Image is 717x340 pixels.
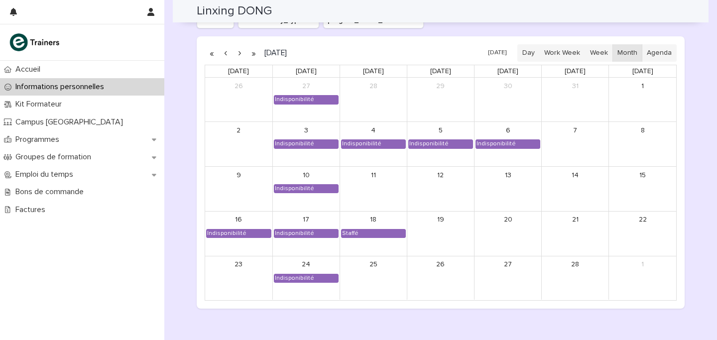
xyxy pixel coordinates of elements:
[298,257,314,273] a: February 24, 2026
[500,167,516,183] a: February 13, 2026
[542,78,609,121] td: January 31, 2026
[407,78,474,121] td: January 29, 2026
[340,167,407,212] td: February 11, 2026
[340,211,407,256] td: February 18, 2026
[567,212,583,228] a: February 21, 2026
[585,44,612,61] button: Week
[246,45,260,61] button: Next year
[11,205,53,215] p: Factures
[365,167,381,183] a: February 11, 2026
[274,140,315,148] div: Indisponibilité
[11,117,131,127] p: Campus [GEOGRAPHIC_DATA]
[272,78,340,121] td: January 27, 2026
[609,256,676,300] td: March 1, 2026
[205,167,272,212] td: February 9, 2026
[609,211,676,256] td: February 22, 2026
[231,167,246,183] a: February 9, 2026
[500,122,516,138] a: February 6, 2026
[340,122,407,167] td: February 4, 2026
[542,211,609,256] td: February 21, 2026
[11,135,67,144] p: Programmes
[365,122,381,138] a: February 4, 2026
[567,167,583,183] a: February 14, 2026
[635,257,651,273] a: March 1, 2026
[609,122,676,167] td: February 8, 2026
[475,78,542,121] td: January 30, 2026
[495,65,520,78] a: Friday
[433,78,449,94] a: January 29, 2026
[476,140,516,148] div: Indisponibilité
[563,65,588,78] a: Saturday
[365,212,381,228] a: February 18, 2026
[609,167,676,212] td: February 15, 2026
[567,257,583,273] a: February 28, 2026
[642,44,677,61] button: Agenda
[274,229,315,237] div: Indisponibilité
[542,167,609,212] td: February 14, 2026
[475,256,542,300] td: February 27, 2026
[272,167,340,212] td: February 10, 2026
[407,256,474,300] td: February 26, 2026
[340,256,407,300] td: February 25, 2026
[11,82,112,92] p: Informations personnelles
[231,78,246,94] a: January 26, 2026
[11,152,99,162] p: Groupes de formation
[231,122,246,138] a: February 2, 2026
[567,122,583,138] a: February 7, 2026
[205,211,272,256] td: February 16, 2026
[428,65,453,78] a: Thursday
[409,140,449,148] div: Indisponibilité
[298,78,314,94] a: January 27, 2026
[542,122,609,167] td: February 7, 2026
[260,49,287,57] h2: [DATE]
[294,65,319,78] a: Tuesday
[219,45,233,61] button: Previous month
[342,140,382,148] div: Indisponibilité
[500,78,516,94] a: January 30, 2026
[635,167,651,183] a: February 15, 2026
[407,211,474,256] td: February 19, 2026
[475,122,542,167] td: February 6, 2026
[407,122,474,167] td: February 5, 2026
[539,44,585,61] button: Work Week
[635,78,651,94] a: February 1, 2026
[233,45,246,61] button: Next month
[298,122,314,138] a: February 3, 2026
[274,274,315,282] div: Indisponibilité
[365,257,381,273] a: February 25, 2026
[226,65,251,78] a: Monday
[433,212,449,228] a: February 19, 2026
[11,170,81,179] p: Emploi du temps
[197,4,272,18] h2: Linxing DONG
[8,32,63,52] img: K0CqGN7SDeD6s4JG8KQk
[231,212,246,228] a: February 16, 2026
[11,100,70,109] p: Kit Formateur
[11,187,92,197] p: Bons de commande
[500,257,516,273] a: February 27, 2026
[542,256,609,300] td: February 28, 2026
[500,212,516,228] a: February 20, 2026
[342,229,359,237] div: Staffé
[205,78,272,121] td: January 26, 2026
[207,229,247,237] div: Indisponibilité
[635,212,651,228] a: February 22, 2026
[433,167,449,183] a: February 12, 2026
[205,256,272,300] td: February 23, 2026
[340,78,407,121] td: January 28, 2026
[407,167,474,212] td: February 12, 2026
[231,257,246,273] a: February 23, 2026
[483,46,511,60] button: [DATE]
[205,122,272,167] td: February 2, 2026
[635,122,651,138] a: February 8, 2026
[365,78,381,94] a: January 28, 2026
[567,78,583,94] a: January 31, 2026
[298,212,314,228] a: February 17, 2026
[274,185,315,193] div: Indisponibilité
[205,45,219,61] button: Previous year
[475,167,542,212] td: February 13, 2026
[433,257,449,273] a: February 26, 2026
[298,167,314,183] a: February 10, 2026
[609,78,676,121] td: February 1, 2026
[433,122,449,138] a: February 5, 2026
[612,44,642,61] button: Month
